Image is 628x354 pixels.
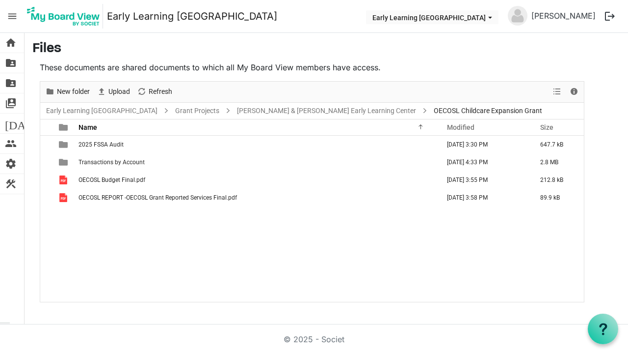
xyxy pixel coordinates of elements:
[76,153,437,171] td: Transactions by Account is template cell column header Name
[148,86,173,98] span: Refresh
[56,86,91,98] span: New folder
[530,171,584,189] td: 212.8 kB is template cell column header Size
[566,82,582,102] div: Details
[40,136,53,153] td: checkbox
[53,171,76,189] td: is template cell column header type
[24,4,107,29] a: My Board View Logo
[53,136,76,153] td: is template cell column header type
[40,171,53,189] td: checkbox
[437,136,530,153] td: September 26, 2025 3:30 PM column header Modified
[3,7,22,26] span: menu
[78,194,237,201] span: OECOSL REPORT -OECOSL Grant Reported Services Final.pdf
[133,82,176,102] div: Refresh
[78,123,97,131] span: Name
[78,177,145,183] span: OECOSL Budget Final.pdf
[24,4,103,29] img: My Board View Logo
[44,105,159,117] a: Early Learning [GEOGRAPHIC_DATA]
[44,86,92,98] button: New folder
[600,6,620,27] button: logout
[42,82,93,102] div: New folder
[568,86,581,98] button: Details
[432,105,544,117] span: OECOSL Childcare Expansion Grant
[530,189,584,206] td: 89.9 kB is template cell column header Size
[95,86,132,98] button: Upload
[135,86,174,98] button: Refresh
[93,82,133,102] div: Upload
[40,153,53,171] td: checkbox
[5,154,17,174] span: settings
[5,134,17,153] span: people
[437,171,530,189] td: September 26, 2025 3:55 PM column header Modified
[40,189,53,206] td: checkbox
[530,153,584,171] td: 2.8 MB is template cell column header Size
[76,136,437,153] td: 2025 FSSA Audit is template cell column header Name
[549,82,566,102] div: View
[5,53,17,73] span: folder_shared
[40,61,584,73] p: These documents are shared documents to which all My Board View members have access.
[173,105,221,117] a: Grant Projects
[78,159,145,166] span: Transactions by Account
[32,41,620,58] h3: Files
[5,33,17,53] span: home
[78,141,124,148] span: 2025 FSSA Audit
[53,153,76,171] td: is template cell column header type
[53,189,76,206] td: is template cell column header type
[76,189,437,206] td: OECOSL REPORT -OECOSL Grant Reported Services Final.pdf is template cell column header Name
[551,86,563,98] button: View dropdownbutton
[107,86,131,98] span: Upload
[366,10,498,24] button: Early Learning Shelby County dropdownbutton
[107,6,277,26] a: Early Learning [GEOGRAPHIC_DATA]
[437,153,530,171] td: September 26, 2025 4:33 PM column header Modified
[447,123,474,131] span: Modified
[437,189,530,206] td: September 26, 2025 3:58 PM column header Modified
[540,123,553,131] span: Size
[235,105,418,117] a: [PERSON_NAME] & [PERSON_NAME] Early Learning Center
[5,93,17,113] span: switch_account
[527,6,600,26] a: [PERSON_NAME]
[5,73,17,93] span: folder_shared
[5,114,43,133] span: [DATE]
[76,171,437,189] td: OECOSL Budget Final.pdf is template cell column header Name
[5,174,17,194] span: construction
[530,136,584,153] td: 647.7 kB is template cell column header Size
[508,6,527,26] img: no-profile-picture.svg
[284,334,344,344] a: © 2025 - Societ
